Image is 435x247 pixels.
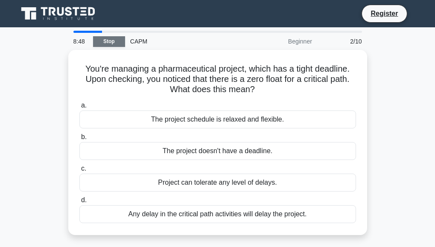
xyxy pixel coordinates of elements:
[68,33,93,50] div: 8:48
[81,196,87,203] span: d.
[79,64,357,95] h5: You're managing a pharmaceutical project, which has a tight deadline. Upon checking, you noticed ...
[81,133,87,140] span: b.
[81,165,86,172] span: c.
[317,33,367,50] div: 2/10
[93,36,125,47] a: Stop
[79,110,356,128] div: The project schedule is relaxed and flexible.
[79,174,356,192] div: Project can tolerate any level of delays.
[79,205,356,223] div: Any delay in the critical path activities will delay the project.
[125,33,242,50] div: CAPM
[79,142,356,160] div: The project doesn't have a deadline.
[365,8,403,19] a: Register
[81,102,87,109] span: a.
[242,33,317,50] div: Beginner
